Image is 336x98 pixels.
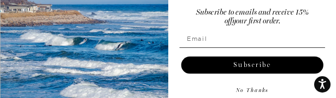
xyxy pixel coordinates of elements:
button: Subscribe [181,57,323,74]
span: Subscribe to emails and receive 15% [196,9,308,16]
span: your first order. [232,18,280,25]
span: off [224,18,232,25]
input: Email [179,30,325,48]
